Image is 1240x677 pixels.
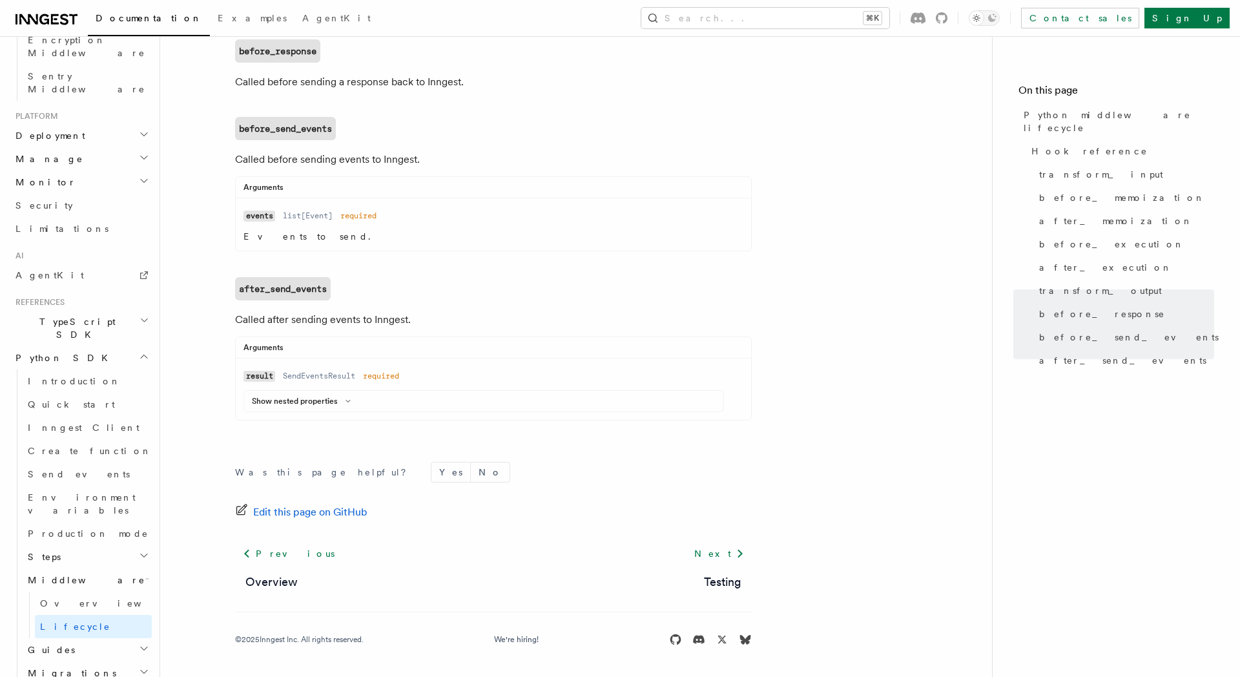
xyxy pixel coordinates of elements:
a: Next [687,542,752,565]
button: Monitor [10,171,152,194]
a: Examples [210,4,294,35]
div: © 2025 Inngest Inc. All rights reserved. [235,634,364,645]
a: Limitations [10,217,152,240]
span: Quick start [28,399,115,410]
a: Inngest Client [23,416,152,439]
span: before_execution [1039,238,1184,251]
a: Overview [245,573,298,591]
span: References [10,297,65,307]
span: AgentKit [15,270,84,280]
a: Contact sales [1021,8,1139,28]
span: Create function [28,446,152,456]
span: Examples [218,13,287,23]
button: Python SDK [10,346,152,370]
a: AgentKit [294,4,378,35]
p: Called before sending a response back to Inngest. [235,73,752,91]
span: AgentKit [302,13,371,23]
button: Show nested properties [252,396,356,406]
span: Hook reference [1031,145,1148,158]
kbd: ⌘K [863,12,882,25]
a: Send events [23,463,152,486]
span: Manage [10,152,83,165]
span: Deployment [10,129,85,142]
span: Steps [23,550,61,563]
a: after_memoization [1034,209,1214,233]
a: Create function [23,439,152,463]
span: Platform [10,111,58,121]
button: Guides [23,638,152,661]
a: after_send_events [235,277,331,300]
a: Security [10,194,152,217]
a: before_execution [1034,233,1214,256]
button: Yes [431,463,470,482]
span: AI [10,251,24,261]
dd: required [340,211,377,221]
span: before_response [1039,307,1165,320]
span: transform_input [1039,168,1163,181]
button: Steps [23,545,152,568]
a: We're hiring! [494,634,539,645]
span: Introduction [28,376,121,386]
a: Documentation [88,4,210,36]
button: TypeScript SDK [10,310,152,346]
a: transform_output [1034,279,1214,302]
span: transform_output [1039,284,1162,297]
span: TypeScript SDK [10,315,139,341]
span: before_memoization [1039,191,1205,204]
p: Called before sending events to Inngest. [235,151,752,169]
p: Events to send. [243,230,724,243]
a: Sentry Middleware [23,65,152,101]
div: Arguments [236,342,751,359]
a: Hook reference [1026,140,1214,163]
a: Environment variables [23,486,152,522]
a: Production mode [23,522,152,545]
a: before_send_events [1034,326,1214,349]
span: Documentation [96,13,202,23]
span: Limitations [15,224,108,234]
a: Previous [235,542,342,565]
span: Python SDK [10,351,116,364]
a: before_response [235,39,320,63]
dd: SendEventsResult [283,371,355,381]
span: before_send_events [1039,331,1219,344]
div: Arguments [236,182,751,198]
button: No [471,463,510,482]
a: Lifecycle [35,615,152,638]
p: Called after sending events to Inngest. [235,311,752,329]
a: Python middleware lifecycle [1018,103,1214,140]
a: Testing [704,573,741,591]
a: before_response [1034,302,1214,326]
span: Inngest Client [28,422,139,433]
dd: required [363,371,399,381]
a: transform_input [1034,163,1214,186]
span: Guides [23,643,75,656]
span: Environment variables [28,492,136,516]
span: Sentry Middleware [28,71,145,94]
span: after_execution [1039,261,1172,274]
span: Overview [40,598,173,609]
div: Middleware [23,592,152,638]
a: after_execution [1034,256,1214,279]
a: Sign Up [1144,8,1230,28]
a: before_memoization [1034,186,1214,209]
a: AgentKit [10,264,152,287]
a: Quick start [23,393,152,416]
span: Production mode [28,528,149,539]
span: Edit this page on GitHub [253,503,367,521]
span: after_send_events [1039,354,1206,367]
span: Monitor [10,176,76,189]
button: Deployment [10,124,152,147]
code: events [243,211,275,222]
span: Security [15,200,73,211]
a: before_send_events [235,117,336,140]
a: Edit this page on GitHub [235,503,367,521]
h4: On this page [1018,83,1214,103]
a: Introduction [23,370,152,393]
a: after_send_events [1034,349,1214,372]
button: Toggle dark mode [969,10,1000,26]
a: Encryption Middleware [23,28,152,65]
button: Middleware [23,568,152,592]
a: Overview [35,592,152,615]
